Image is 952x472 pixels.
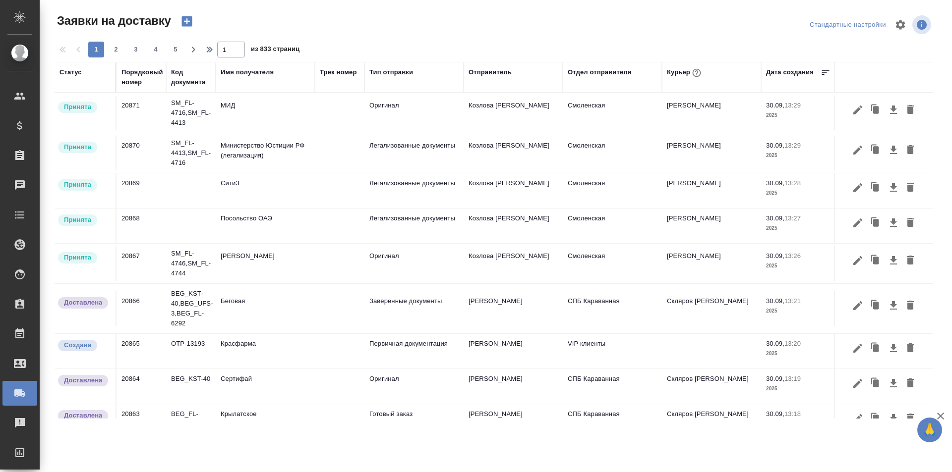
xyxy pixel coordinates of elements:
[866,178,885,197] button: Клонировать
[563,369,662,404] td: СПБ Караванная
[216,246,315,281] td: [PERSON_NAME]
[766,375,784,382] p: 30.09,
[168,42,183,57] button: 5
[807,17,889,33] div: split button
[108,42,124,57] button: 2
[766,110,831,120] p: 2025
[921,420,938,440] span: 🙏
[166,369,216,404] td: BEG_KST-40
[117,334,166,368] td: 20865
[364,209,464,243] td: Легализованные документы
[784,375,801,382] p: 13:19
[784,410,801,418] p: 13:18
[364,334,464,368] td: Первичная документация
[902,141,919,159] button: Удалить
[766,410,784,418] p: 30.09,
[57,101,111,114] div: Курьер назначен
[364,404,464,439] td: Готовый заказ
[464,291,563,326] td: [PERSON_NAME]
[902,101,919,119] button: Удалить
[885,213,902,232] button: Скачать
[64,102,91,112] p: Принята
[849,213,866,232] button: Редактировать
[364,291,464,326] td: Заверенные документы
[464,96,563,130] td: Козлова [PERSON_NAME]
[117,96,166,130] td: 20871
[369,67,413,77] div: Тип отправки
[766,67,814,77] div: Дата создания
[690,66,703,79] button: При выборе курьера статус заявки автоматически поменяется на «Принята»
[766,340,784,347] p: 30.09,
[57,178,111,192] div: Курьер назначен
[784,297,801,305] p: 13:21
[221,67,274,77] div: Имя получателя
[662,136,761,170] td: [PERSON_NAME]
[662,96,761,130] td: [PERSON_NAME]
[166,93,216,133] td: SM_FL-4716,SM_FL-4413
[902,339,919,358] button: Удалить
[766,142,784,149] p: 30.09,
[469,67,512,77] div: Отправитель
[784,179,801,187] p: 13:28
[364,369,464,404] td: Оригинал
[917,418,942,442] button: 🙏
[766,188,831,198] p: 2025
[148,45,164,54] span: 4
[55,13,171,29] span: Заявки на доставку
[166,284,216,333] td: BEG_KST-40,BEG_UFS-3,BEG_FL-6292
[885,178,902,197] button: Скачать
[902,213,919,232] button: Удалить
[57,141,111,154] div: Курьер назначен
[166,133,216,173] td: SM_FL-4413,SM_FL-4716
[216,369,315,404] td: Сертифай
[168,45,183,54] span: 5
[216,96,315,130] td: МИД
[364,96,464,130] td: Оригинал
[766,214,784,222] p: 30.09,
[849,101,866,119] button: Редактировать
[766,223,831,233] p: 2025
[766,102,784,109] p: 30.09,
[57,374,111,387] div: Документы доставлены, фактическая дата доставки проставиться автоматически
[64,411,102,420] p: Доставлена
[866,101,885,119] button: Клонировать
[849,409,866,428] button: Редактировать
[766,179,784,187] p: 30.09,
[866,213,885,232] button: Клонировать
[464,246,563,281] td: Козлова [PERSON_NAME]
[64,340,91,350] p: Создана
[766,252,784,260] p: 30.09,
[885,296,902,315] button: Скачать
[166,334,216,368] td: OTP-13193
[563,136,662,170] td: Смоленская
[108,45,124,54] span: 2
[766,384,831,394] p: 2025
[662,369,761,404] td: Скляров [PERSON_NAME]
[662,404,761,439] td: Скляров [PERSON_NAME]
[563,334,662,368] td: VIP клиенты
[849,251,866,270] button: Редактировать
[64,375,102,385] p: Доставлена
[866,141,885,159] button: Клонировать
[216,136,315,170] td: Министерство Юстиции РФ (легализация)
[57,339,111,352] div: Новая заявка, еще не передана в работу
[784,102,801,109] p: 13:29
[667,66,703,79] div: Курьер
[251,43,299,57] span: из 833 страниц
[166,404,216,439] td: BEG_FL-6291
[128,45,144,54] span: 3
[117,291,166,326] td: 20866
[464,334,563,368] td: [PERSON_NAME]
[849,374,866,393] button: Редактировать
[320,67,357,77] div: Трек номер
[885,374,902,393] button: Скачать
[216,209,315,243] td: Посольство ОАЭ
[216,173,315,208] td: Сити3
[563,246,662,281] td: Смоленская
[563,173,662,208] td: Смоленская
[216,291,315,326] td: Беговая
[464,404,563,439] td: [PERSON_NAME]
[849,296,866,315] button: Редактировать
[171,67,211,87] div: Код документа
[784,340,801,347] p: 13:20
